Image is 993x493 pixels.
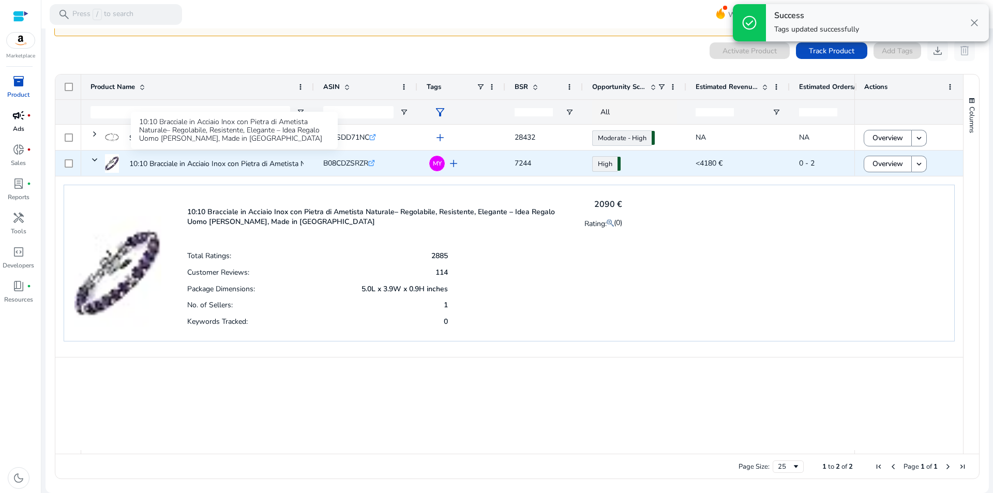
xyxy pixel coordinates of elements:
span: add [447,157,460,170]
span: 0 - 2 [799,158,815,168]
span: Product Name [91,82,135,92]
span: 28432 [515,132,535,142]
span: fiber_manual_record [27,284,31,288]
span: (0) [614,218,622,228]
span: of [926,462,932,471]
a: High [592,156,618,172]
p: Developers [3,261,34,270]
div: Page Size: [739,462,770,471]
p: Resources [4,295,33,304]
span: download [931,44,944,57]
h4: Success [774,11,859,21]
span: What's New [728,6,769,24]
div: Next Page [944,462,952,471]
span: book_4 [12,280,25,292]
button: Open Filter Menu [400,108,408,116]
span: BSR [515,82,528,92]
span: dark_mode [12,472,25,484]
p: Product [7,90,29,99]
span: Estimated Revenue/Day [696,82,758,92]
p: Tools [11,227,26,236]
span: handyman [12,212,25,224]
span: to [828,462,834,471]
span: Opportunity Score [592,82,646,92]
p: No. of Sellers: [187,300,233,310]
span: Tags [427,82,441,92]
p: 5.0L x 3.9W x 0.9H inches [362,284,448,294]
span: donut_small [12,143,25,156]
span: Columns [967,107,976,133]
span: 2 [836,462,840,471]
p: Customer Reviews: [187,267,249,277]
div: First Page [875,462,883,471]
span: check_circle [741,14,758,31]
span: 1 [934,462,938,471]
p: 10:10 Bracciale in Acciaio Inox con Pietra di Ametista Naturale–... [129,153,336,174]
span: campaign [12,109,25,122]
span: / [93,9,102,20]
input: Product Name Filter Input [91,106,290,118]
p: Ads [13,124,24,133]
span: B08CDZSRZR [323,158,368,168]
span: 85.13 [618,157,621,171]
p: Total Ratings: [187,251,231,261]
span: 74.63 [652,131,655,145]
span: lab_profile [12,177,25,190]
p: Tags updated successfully [774,24,859,35]
span: <4180 € [696,158,723,168]
div: Page Size [773,460,804,473]
span: 1 [921,462,925,471]
span: ASIN [323,82,340,92]
button: Overview [864,156,912,172]
a: Moderate - High [592,130,652,146]
span: 1 [822,462,826,471]
span: Track Product [809,46,854,56]
div: 10:10 Bracciale in Acciaio Inox con Pietra di Ametista Naturale– Regolabile, Resistente, Elegante... [131,112,338,149]
span: inventory_2 [12,75,25,87]
span: add [434,131,446,144]
span: MY [433,160,442,167]
p: Keywords Tracked: [187,317,248,326]
span: Actions [864,82,887,92]
span: NA [799,132,809,142]
button: download [927,40,948,61]
span: Overview [872,127,903,148]
img: amazon.svg [7,33,35,48]
p: Reports [8,192,29,202]
mat-icon: keyboard_arrow_down [914,133,924,143]
span: All [600,107,610,117]
p: 1 [444,300,448,310]
span: code_blocks [12,246,25,258]
span: Overview [872,153,903,174]
span: NA [696,132,706,142]
span: fiber_manual_record [27,113,31,117]
span: filter_alt [434,106,446,118]
p: Press to search [72,9,133,20]
p: Marketplace [6,52,35,60]
button: Open Filter Menu [772,108,780,116]
span: of [841,462,847,471]
p: 0 [444,317,448,326]
div: 25 [778,462,792,471]
span: fiber_manual_record [27,182,31,186]
p: SAGA GIOIELLI® Bracciale Uomo Collezione Nautica, Sfere Acciaio... [129,127,349,148]
input: ASIN Filter Input [323,106,394,118]
span: fiber_manual_record [27,147,31,152]
button: Open Filter Menu [565,108,574,116]
div: Previous Page [889,462,897,471]
p: Rating: [584,217,614,229]
h4: 2090 € [584,200,622,210]
span: search [58,8,70,21]
div: Last Page [958,462,967,471]
span: 7244 [515,158,531,168]
button: Open Filter Menu [296,108,305,116]
button: Overview [864,130,912,146]
span: Estimated Orders/Day [799,82,861,92]
p: 10:10 Bracciale in Acciaio Inox con Pietra di Ametista Naturale– Regolabile, Resistente, Elegante... [187,207,571,227]
p: Package Dimensions: [187,284,255,294]
img: 51QpCRfV7nL._AC_SR38,50_.jpg [105,154,119,173]
img: 319Y006xz3L._AC_SR38,50_.jpg [105,128,119,147]
p: Sales [11,158,26,168]
p: 2885 [431,251,448,261]
span: Page [904,462,919,471]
